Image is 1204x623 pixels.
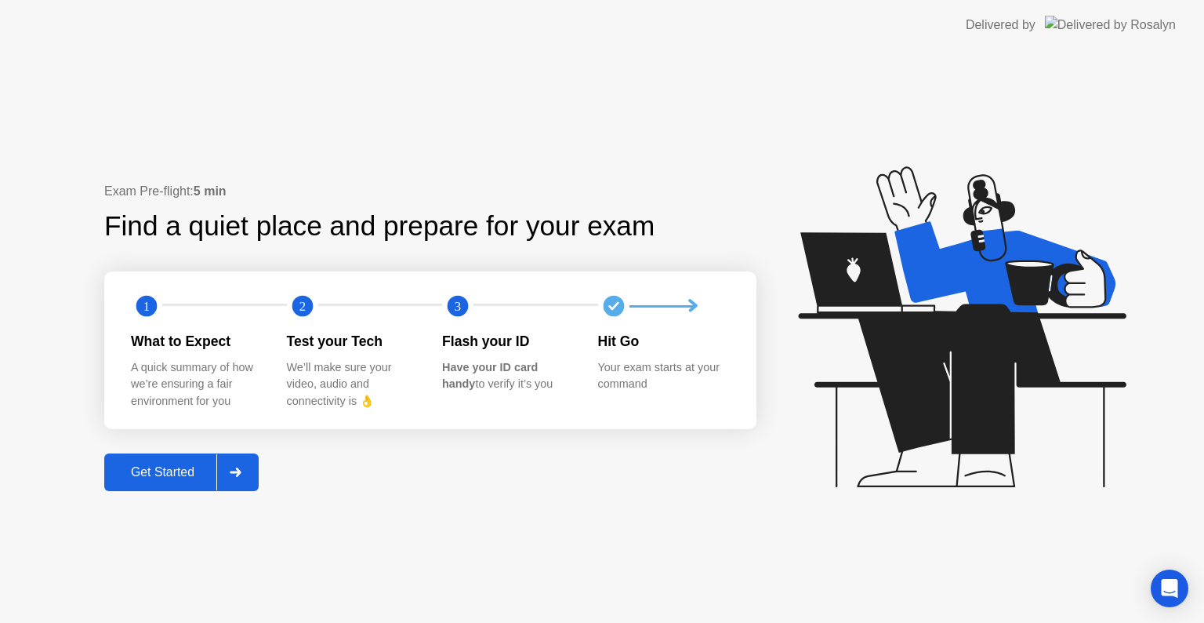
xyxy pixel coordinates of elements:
div: Get Started [109,465,216,479]
text: 3 [455,299,461,314]
text: 1 [143,299,150,314]
text: 2 [299,299,305,314]
div: Hit Go [598,331,729,352]
div: Delivered by [966,16,1035,35]
div: Flash your ID [442,331,573,352]
div: Your exam starts at your command [598,359,729,393]
div: to verify it’s you [442,359,573,393]
div: A quick summary of how we’re ensuring a fair environment for you [131,359,262,410]
div: What to Expect [131,331,262,352]
div: Exam Pre-flight: [104,182,756,201]
b: Have your ID card handy [442,361,538,391]
div: Test your Tech [287,331,418,352]
div: We’ll make sure your video, audio and connectivity is 👌 [287,359,418,410]
b: 5 min [194,184,227,198]
div: Find a quiet place and prepare for your exam [104,206,657,247]
button: Get Started [104,454,259,491]
div: Open Intercom Messenger [1151,570,1188,607]
img: Delivered by Rosalyn [1045,16,1176,34]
